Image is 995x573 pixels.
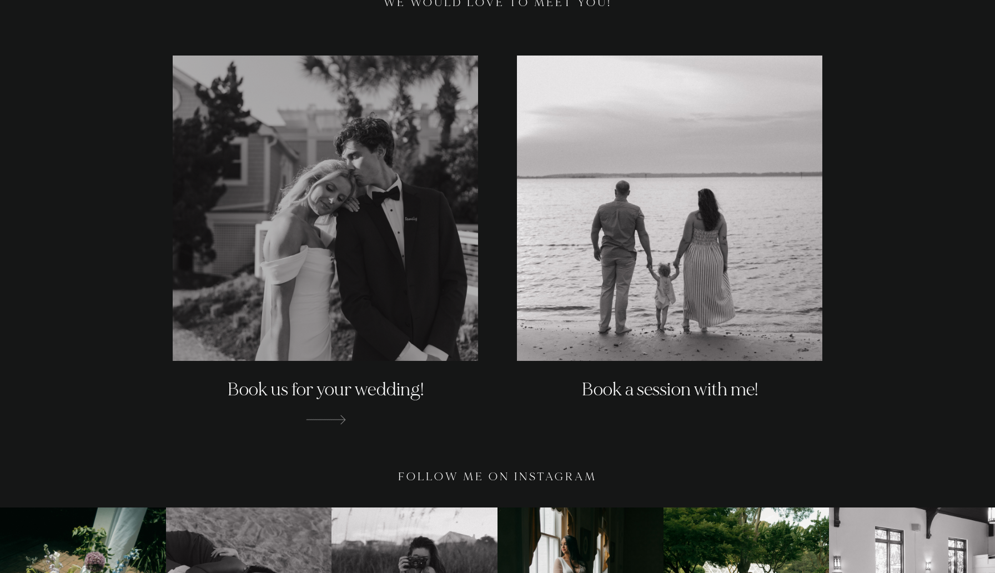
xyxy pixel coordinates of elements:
a: Wedding portrait in Wrightsville Beach with Unique Collective Imagery, a Wilmington NC photograph... [173,56,478,424]
h2: Book us for your wedding! [173,378,478,403]
a: family session in Fort Fischer, NC with Unique Collective Imagery, a Wilmington NC photographer. ... [517,56,822,424]
h3: Follow me on Instagram [398,469,597,485]
h2: Book a session with me! [517,378,822,403]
